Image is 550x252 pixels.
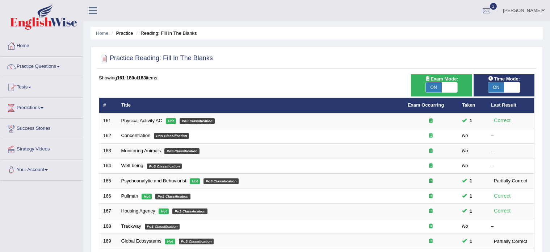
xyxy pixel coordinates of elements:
div: – [491,223,530,230]
div: Exam occurring question [408,208,454,215]
em: PoS Classification [154,133,189,139]
div: Correct [491,192,514,200]
th: Taken [458,98,487,113]
span: You cannot take this question anymore [467,117,475,124]
td: 167 [99,204,117,219]
em: Hot [166,118,176,124]
a: Housing Agency [121,208,155,214]
span: ON [488,82,504,92]
a: Home [96,30,109,36]
td: 164 [99,158,117,174]
span: ON [426,82,442,92]
div: Show exams occurring in exams [411,74,472,96]
em: PoS Classification [179,239,214,244]
a: Success Stories [0,119,83,137]
div: Exam occurring question [408,162,454,169]
div: Exam occurring question [408,132,454,139]
h2: Practice Reading: Fill In The Blanks [99,53,213,64]
a: Tests [0,77,83,95]
div: Showing of items. [99,74,534,81]
div: Partially Correct [491,237,530,245]
span: 2 [490,3,497,10]
div: – [491,162,530,169]
td: 165 [99,174,117,189]
div: Correct [491,116,514,125]
a: Global Ecosystems [121,238,161,244]
div: Exam occurring question [408,193,454,200]
a: Physical Activity AC [121,118,162,123]
span: Time Mode: [485,75,523,83]
em: PoS Classification [147,164,182,169]
a: Psychoanalytic and Behaviorist [121,178,186,183]
td: 169 [99,234,117,249]
a: Exam Occurring [408,102,444,108]
em: Hot [142,194,152,199]
td: 166 [99,189,117,204]
div: Exam occurring question [408,178,454,185]
span: You cannot take this question anymore [467,192,475,200]
em: Hot [165,239,175,244]
em: No [462,148,468,153]
em: PoS Classification [155,194,190,199]
th: # [99,98,117,113]
em: No [462,163,468,168]
span: You cannot take this question anymore [467,207,475,215]
div: Exam occurring question [408,148,454,154]
a: Well-being [121,163,143,168]
div: Correct [491,207,514,215]
div: Exam occurring question [408,238,454,245]
a: Your Account [0,160,83,178]
em: PoS Classification [172,208,207,214]
em: Hot [190,178,200,184]
span: You cannot take this question anymore [467,237,475,245]
div: – [491,132,530,139]
li: Practice [110,30,133,37]
span: Exam Mode: [422,75,461,83]
em: PoS Classification [203,178,239,184]
em: PoS Classification [180,118,215,124]
em: PoS Classification [164,148,200,154]
div: Partially Correct [491,177,530,185]
div: – [491,148,530,154]
a: Practice Questions [0,57,83,75]
em: PoS Classification [145,224,180,230]
em: Hot [159,208,169,214]
a: Predictions [0,98,83,116]
a: Trackway [121,223,141,229]
span: You cannot take this question anymore [467,177,475,185]
em: No [462,223,468,229]
a: Home [0,36,83,54]
td: 168 [99,219,117,234]
td: 163 [99,143,117,158]
a: Pullman [121,193,138,199]
em: No [462,133,468,138]
div: Exam occurring question [408,117,454,124]
b: 161-180 [117,75,134,80]
th: Last Result [487,98,534,113]
b: 183 [138,75,146,80]
th: Title [117,98,404,113]
td: 161 [99,113,117,128]
div: Exam occurring question [408,223,454,230]
a: Strategy Videos [0,139,83,157]
li: Reading: Fill In The Blanks [134,30,197,37]
a: Monitoring Animals [121,148,161,153]
td: 162 [99,128,117,144]
a: Concentration [121,133,151,138]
